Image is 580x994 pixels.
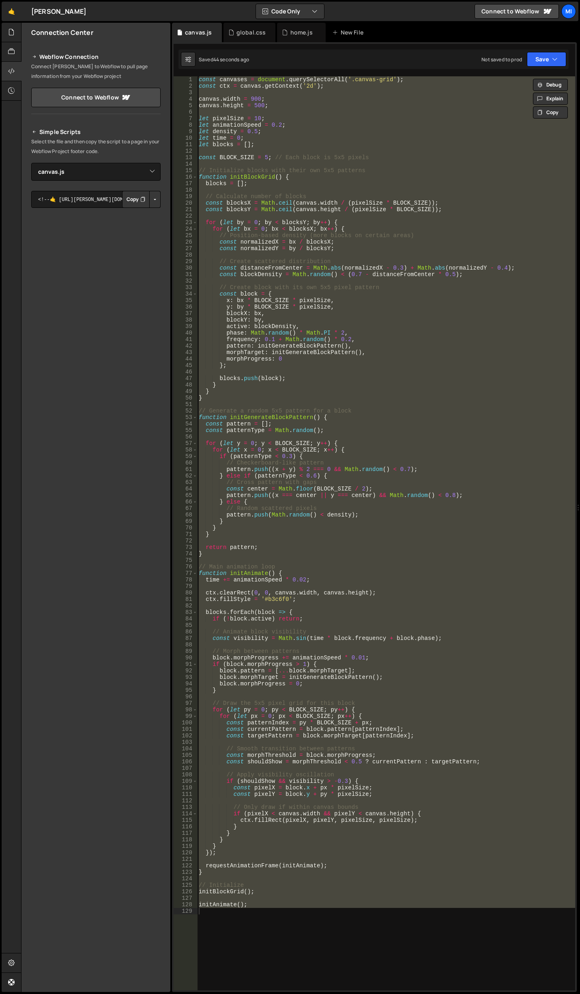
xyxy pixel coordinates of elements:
[174,135,198,141] div: 10
[174,109,198,115] div: 6
[174,564,198,570] div: 76
[174,895,198,901] div: 127
[174,544,198,551] div: 73
[31,137,161,156] p: Select the file and then copy the script to a page in your Webflow Project footer code.
[174,726,198,733] div: 101
[174,486,198,492] div: 64
[174,421,198,427] div: 54
[174,609,198,616] div: 83
[174,310,198,317] div: 37
[174,187,198,193] div: 18
[174,531,198,538] div: 71
[174,180,198,187] div: 17
[31,88,161,107] a: Connect to Webflow
[174,317,198,323] div: 38
[185,28,212,37] div: canvas.js
[174,622,198,629] div: 85
[174,849,198,856] div: 120
[174,836,198,843] div: 118
[174,336,198,343] div: 41
[174,771,198,778] div: 108
[174,687,198,694] div: 95
[174,265,198,271] div: 30
[174,888,198,895] div: 126
[174,778,198,784] div: 109
[174,200,198,206] div: 20
[174,570,198,577] div: 77
[174,810,198,817] div: 114
[174,661,198,668] div: 91
[174,720,198,726] div: 100
[174,635,198,642] div: 87
[174,369,198,375] div: 46
[533,93,568,105] button: Explain
[174,356,198,362] div: 44
[174,648,198,655] div: 89
[174,908,198,914] div: 129
[174,148,198,154] div: 12
[174,512,198,518] div: 68
[174,414,198,421] div: 53
[174,875,198,882] div: 124
[174,655,198,661] div: 90
[174,642,198,648] div: 88
[174,505,198,512] div: 67
[31,300,161,373] iframe: YouTube video player
[174,388,198,395] div: 49
[174,791,198,797] div: 111
[174,901,198,908] div: 128
[174,440,198,447] div: 57
[174,375,198,382] div: 47
[174,557,198,564] div: 75
[174,395,198,401] div: 50
[174,830,198,836] div: 117
[174,616,198,622] div: 84
[174,869,198,875] div: 123
[174,258,198,265] div: 29
[174,518,198,525] div: 69
[2,2,21,21] a: 🤙
[561,4,576,19] a: Mi
[174,83,198,89] div: 2
[174,174,198,180] div: 16
[174,271,198,278] div: 31
[174,343,198,349] div: 42
[174,460,198,466] div: 60
[174,213,198,219] div: 22
[174,856,198,862] div: 121
[174,96,198,102] div: 4
[31,28,93,37] h2: Connection Center
[174,239,198,245] div: 26
[31,62,161,81] p: Connect [PERSON_NAME] to Webflow to pull page information from your Webflow project
[213,56,249,63] div: 44 seconds ago
[174,784,198,791] div: 110
[174,323,198,330] div: 39
[31,221,161,294] iframe: YouTube video player
[31,127,161,137] h2: Simple Scripts
[174,102,198,109] div: 5
[174,252,198,258] div: 28
[174,154,198,161] div: 13
[174,226,198,232] div: 24
[174,538,198,544] div: 72
[533,79,568,91] button: Debug
[174,362,198,369] div: 45
[174,583,198,590] div: 79
[174,551,198,557] div: 74
[174,219,198,226] div: 23
[174,473,198,479] div: 62
[174,434,198,440] div: 56
[174,668,198,674] div: 92
[122,191,150,208] button: Copy
[174,278,198,284] div: 32
[199,56,249,63] div: Saved
[174,291,198,297] div: 34
[174,141,198,148] div: 11
[174,128,198,135] div: 9
[174,206,198,213] div: 21
[174,843,198,849] div: 119
[174,382,198,388] div: 48
[174,453,198,460] div: 59
[174,823,198,830] div: 116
